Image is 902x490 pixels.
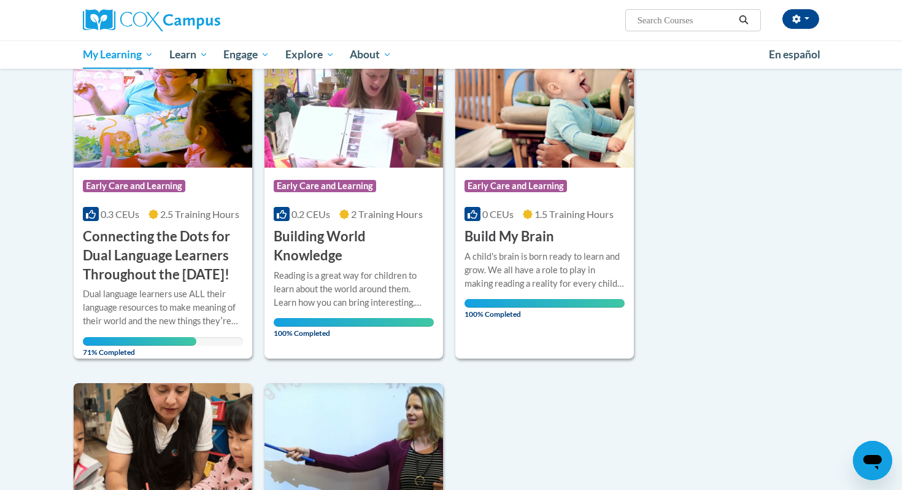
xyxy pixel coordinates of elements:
[464,299,625,308] div: Your progress
[274,180,376,192] span: Early Care and Learning
[534,208,614,220] span: 1.5 Training Hours
[64,41,838,69] div: Main menu
[455,42,634,168] img: Course Logo
[74,42,252,168] img: Course Logo
[215,41,277,69] a: Engage
[83,287,243,328] div: Dual language learners use ALL their language resources to make meaning of their world and the ne...
[83,180,185,192] span: Early Care and Learning
[342,41,400,69] a: About
[83,47,153,62] span: My Learning
[264,42,443,359] a: Course LogoEarly Care and Learning0.2 CEUs2 Training Hours Building World KnowledgeReading is a g...
[274,227,434,265] h3: Building World Knowledge
[223,47,269,62] span: Engage
[101,208,139,220] span: 0.3 CEUs
[274,318,434,338] span: 100% Completed
[83,9,316,31] a: Cox Campus
[464,227,554,246] h3: Build My Brain
[761,42,828,68] a: En español
[274,269,434,309] div: Reading is a great way for children to learn about the world around them. Learn how you can bring...
[464,180,567,192] span: Early Care and Learning
[636,13,734,28] input: Search Courses
[74,42,252,359] a: Course LogoEarly Care and Learning0.3 CEUs2.5 Training Hours Connecting the Dots for Dual Languag...
[291,208,330,220] span: 0.2 CEUs
[734,13,753,28] button: Search
[274,318,434,327] div: Your progress
[464,299,625,319] span: 100% Completed
[285,47,334,62] span: Explore
[264,42,443,168] img: Course Logo
[769,48,820,61] span: En español
[853,441,892,480] iframe: Button to launch messaging window
[83,227,243,284] h3: Connecting the Dots for Dual Language Learners Throughout the [DATE]!
[83,9,220,31] img: Cox Campus
[161,41,216,69] a: Learn
[782,9,819,29] button: Account Settings
[482,208,514,220] span: 0 CEUs
[160,208,239,220] span: 2.5 Training Hours
[169,47,208,62] span: Learn
[464,250,625,290] div: A child's brain is born ready to learn and grow. We all have a role to play in making reading a r...
[455,42,634,359] a: Course LogoEarly Care and Learning0 CEUs1.5 Training Hours Build My BrainA child's brain is born ...
[351,208,423,220] span: 2 Training Hours
[277,41,342,69] a: Explore
[83,337,196,357] span: 71% Completed
[83,337,196,346] div: Your progress
[350,47,391,62] span: About
[75,41,161,69] a: My Learning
